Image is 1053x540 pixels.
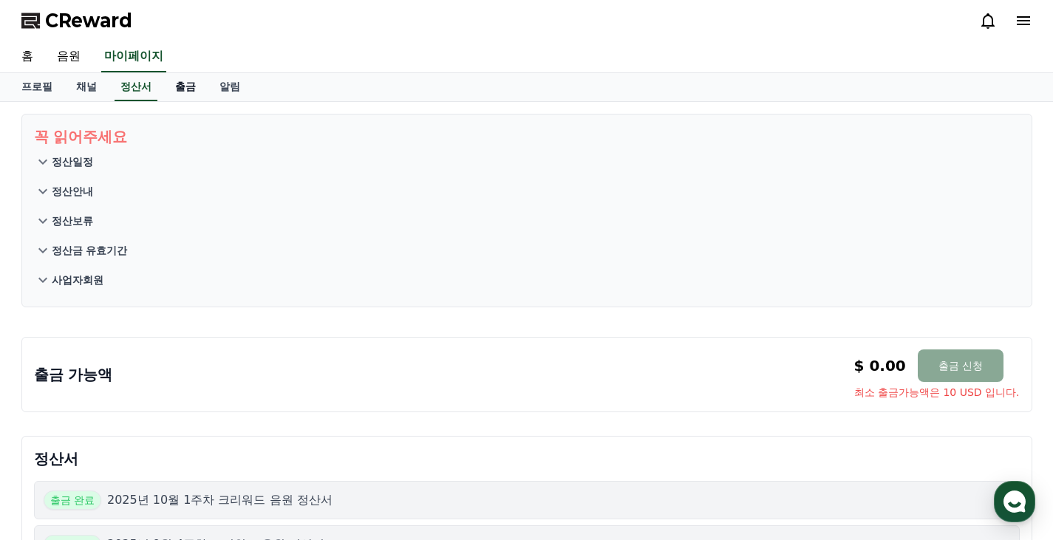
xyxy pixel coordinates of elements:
[34,481,1020,519] button: 출금 완료 2025년 10월 1주차 크리워드 음원 정산서
[34,236,1020,265] button: 정산금 유효기간
[135,440,153,452] span: 대화
[64,73,109,101] a: 채널
[45,41,92,72] a: 음원
[52,184,93,199] p: 정산안내
[34,364,113,385] p: 출금 가능액
[52,243,128,258] p: 정산금 유효기간
[34,448,1020,469] p: 정산서
[34,177,1020,206] button: 정산안내
[34,126,1020,147] p: 꼭 읽어주세요
[208,73,252,101] a: 알림
[101,41,166,72] a: 마이페이지
[34,206,1020,236] button: 정산보류
[854,385,1020,400] span: 최소 출금가능액은 10 USD 입니다.
[10,41,45,72] a: 홈
[4,417,98,454] a: 홈
[44,491,101,510] span: 출금 완료
[52,154,93,169] p: 정산일정
[21,9,132,33] a: CReward
[47,440,55,451] span: 홈
[45,9,132,33] span: CReward
[52,273,103,287] p: 사업자회원
[98,417,191,454] a: 대화
[854,355,906,376] p: $ 0.00
[115,73,157,101] a: 정산서
[34,147,1020,177] button: 정산일정
[107,491,333,509] p: 2025년 10월 1주차 크리워드 음원 정산서
[918,349,1003,382] button: 출금 신청
[228,440,246,451] span: 설정
[52,213,93,228] p: 정산보류
[191,417,284,454] a: 설정
[163,73,208,101] a: 출금
[10,73,64,101] a: 프로필
[34,265,1020,295] button: 사업자회원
